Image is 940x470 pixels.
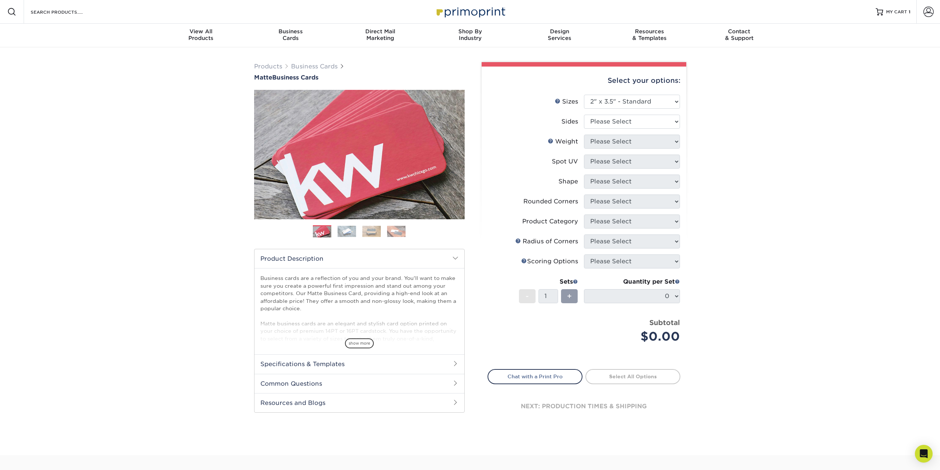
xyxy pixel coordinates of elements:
img: Business Cards 04 [387,226,406,237]
span: 1 [909,9,910,14]
a: Business Cards [291,63,338,70]
img: Primoprint [433,4,507,20]
div: Select your options: [488,67,680,95]
div: Products [156,28,246,41]
span: Contact [694,28,784,35]
span: + [567,291,572,302]
span: Matte [254,74,272,81]
div: Quantity per Set [584,277,680,286]
div: Radius of Corners [515,237,578,246]
a: MatteBusiness Cards [254,74,465,81]
span: View All [156,28,246,35]
span: Shop By [425,28,515,35]
img: Matte 01 [254,49,465,260]
span: Business [246,28,335,35]
a: View AllProducts [156,24,246,47]
div: Marketing [335,28,425,41]
span: Direct Mail [335,28,425,35]
h2: Resources and Blogs [254,393,464,412]
a: Contact& Support [694,24,784,47]
div: Rounded Corners [523,197,578,206]
img: Business Cards 02 [338,226,356,237]
img: Business Cards 03 [362,226,381,237]
div: Industry [425,28,515,41]
div: Sets [519,277,578,286]
div: Shape [558,177,578,186]
span: - [526,291,529,302]
div: Sides [561,117,578,126]
span: show more [345,338,374,348]
span: Resources [605,28,694,35]
div: Product Category [522,217,578,226]
a: BusinessCards [246,24,335,47]
div: $0.00 [589,328,680,345]
a: Select All Options [585,369,680,384]
span: Design [515,28,605,35]
h1: Business Cards [254,74,465,81]
p: Business cards are a reflection of you and your brand. You'll want to make sure you create a powe... [260,274,458,380]
div: Sizes [555,97,578,106]
h2: Specifications & Templates [254,354,464,373]
div: Open Intercom Messenger [915,445,933,463]
div: Weight [548,137,578,146]
span: MY CART [886,9,907,15]
h2: Common Questions [254,374,464,393]
a: DesignServices [515,24,605,47]
div: Scoring Options [521,257,578,266]
a: Shop ByIndustry [425,24,515,47]
a: Resources& Templates [605,24,694,47]
input: SEARCH PRODUCTS..... [30,7,102,16]
div: Spot UV [552,157,578,166]
a: Chat with a Print Pro [488,369,582,384]
a: Direct MailMarketing [335,24,425,47]
strong: Subtotal [649,318,680,327]
div: Cards [246,28,335,41]
div: next: production times & shipping [488,384,680,429]
div: & Support [694,28,784,41]
div: Services [515,28,605,41]
a: Products [254,63,282,70]
img: Business Cards 01 [313,223,331,241]
h2: Product Description [254,249,464,268]
div: & Templates [605,28,694,41]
